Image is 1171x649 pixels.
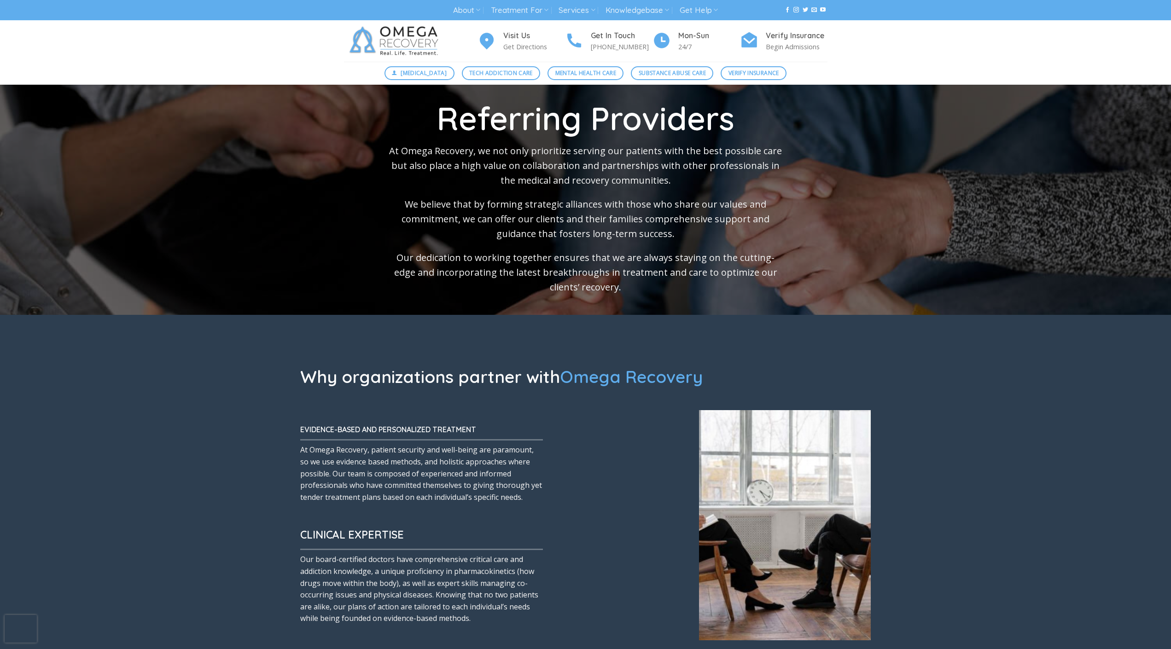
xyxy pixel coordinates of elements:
[300,554,543,625] p: Our board-certified doctors have comprehensive critical care and addiction knowledge, a unique pr...
[344,20,448,62] img: Omega Recovery
[740,30,827,52] a: Verify Insurance Begin Admissions
[300,365,771,388] h2: Why organizations partner with
[766,41,827,52] p: Begin Admissions
[785,7,790,13] a: Follow on Facebook
[766,30,827,42] h4: Verify Insurance
[728,69,779,77] span: Verify Insurance
[555,69,616,77] span: Mental Health Care
[591,41,652,52] p: [PHONE_NUMBER]
[793,7,799,13] a: Follow on Instagram
[300,424,543,436] h3: EVIDENCE-BASED AND PERSONALIZED TREATMENT
[462,66,541,80] a: Tech Addiction Care
[565,30,652,52] a: Get In Touch [PHONE_NUMBER]
[548,66,623,80] a: Mental Health Care
[469,69,533,77] span: Tech Addiction Care
[300,527,543,544] h3: CLINICAL EXPERTISE
[820,7,826,13] a: Follow on YouTube
[803,7,808,13] a: Follow on Twitter
[503,30,565,42] h4: Visit Us
[631,66,713,80] a: Substance Abuse Care
[559,2,595,19] a: Services
[811,7,817,13] a: Send us an email
[606,2,669,19] a: Knowledgebase
[591,30,652,42] h4: Get In Touch
[721,66,786,80] a: Verify Insurance
[639,69,706,77] span: Substance Abuse Care
[387,250,785,295] p: Our dedication to working together ensures that we are always staying on the cutting-edge and inc...
[503,41,565,52] p: Get Directions
[453,2,480,19] a: About
[387,197,785,241] p: We believe that by forming strategic alliances with those who share our values and commitment, we...
[300,444,543,503] p: At Omega Recovery, patient security and well-being are paramount, so we use evidence based method...
[560,366,703,387] span: Omega Recovery
[387,144,785,188] p: At Omega Recovery, we not only prioritize serving our patients with the best possible care but al...
[478,30,565,52] a: Visit Us Get Directions
[387,102,785,134] h1: Referring Providers
[385,66,454,80] a: [MEDICAL_DATA]
[491,2,548,19] a: Treatment For
[401,69,447,77] span: [MEDICAL_DATA]
[678,41,740,52] p: 24/7
[678,30,740,42] h4: Mon-Sun
[680,2,718,19] a: Get Help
